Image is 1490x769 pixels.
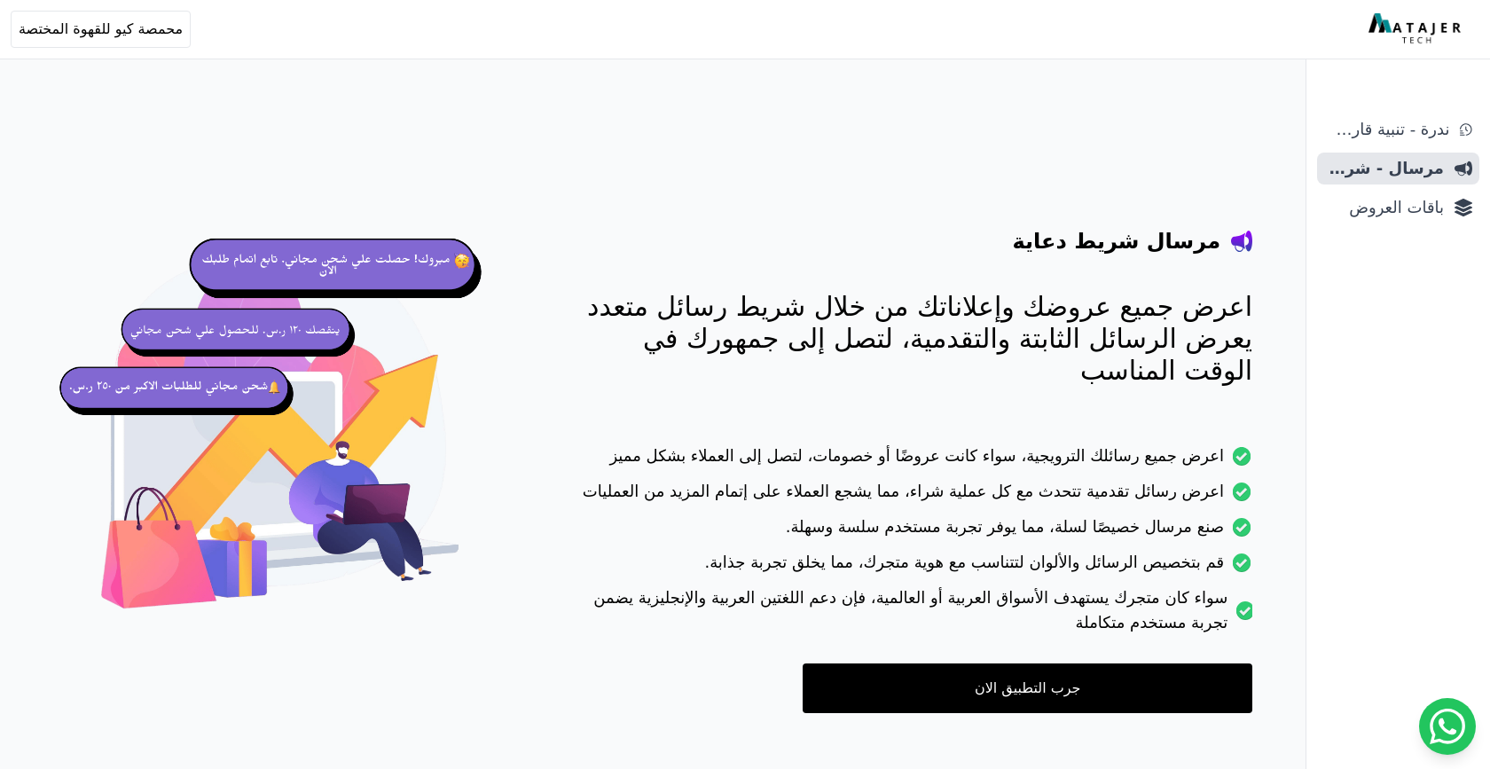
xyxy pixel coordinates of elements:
li: اعرض رسائل تقدمية تتحدث مع كل عملية شراء، مما يشجع العملاء على إتمام المزيد من العمليات [578,479,1252,514]
li: صنع مرسال خصيصًا لسلة، مما يوفر تجربة مستخدم سلسة وسهلة. [578,514,1252,550]
a: جرب التطبيق الان [803,663,1252,713]
li: سواء كان متجرك يستهدف الأسواق العربية أو العالمية، فإن دعم اللغتين العربية والإنجليزية يضمن تجربة... [578,585,1252,646]
h4: مرسال شريط دعاية [1013,227,1220,255]
button: محمصة كيو للقهوة المختصة [11,11,191,48]
span: مرسال - شريط دعاية [1324,156,1444,181]
span: ندرة - تنبية قارب علي النفاذ [1324,117,1449,142]
span: باقات العروض [1324,195,1444,220]
span: محمصة كيو للقهوة المختصة [19,19,183,40]
img: hero [53,213,507,667]
li: قم بتخصيص الرسائل والألوان لتتناسب مع هوية متجرك، مما يخلق تجربة جذابة. [578,550,1252,585]
li: اعرض جميع رسائلك الترويجية، سواء كانت عروضًا أو خصومات، لتصل إلى العملاء بشكل مميز [578,443,1252,479]
img: MatajerTech Logo [1368,13,1465,45]
p: اعرض جميع عروضك وإعلاناتك من خلال شريط رسائل متعدد يعرض الرسائل الثابتة والتقدمية، لتصل إلى جمهور... [578,291,1252,387]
